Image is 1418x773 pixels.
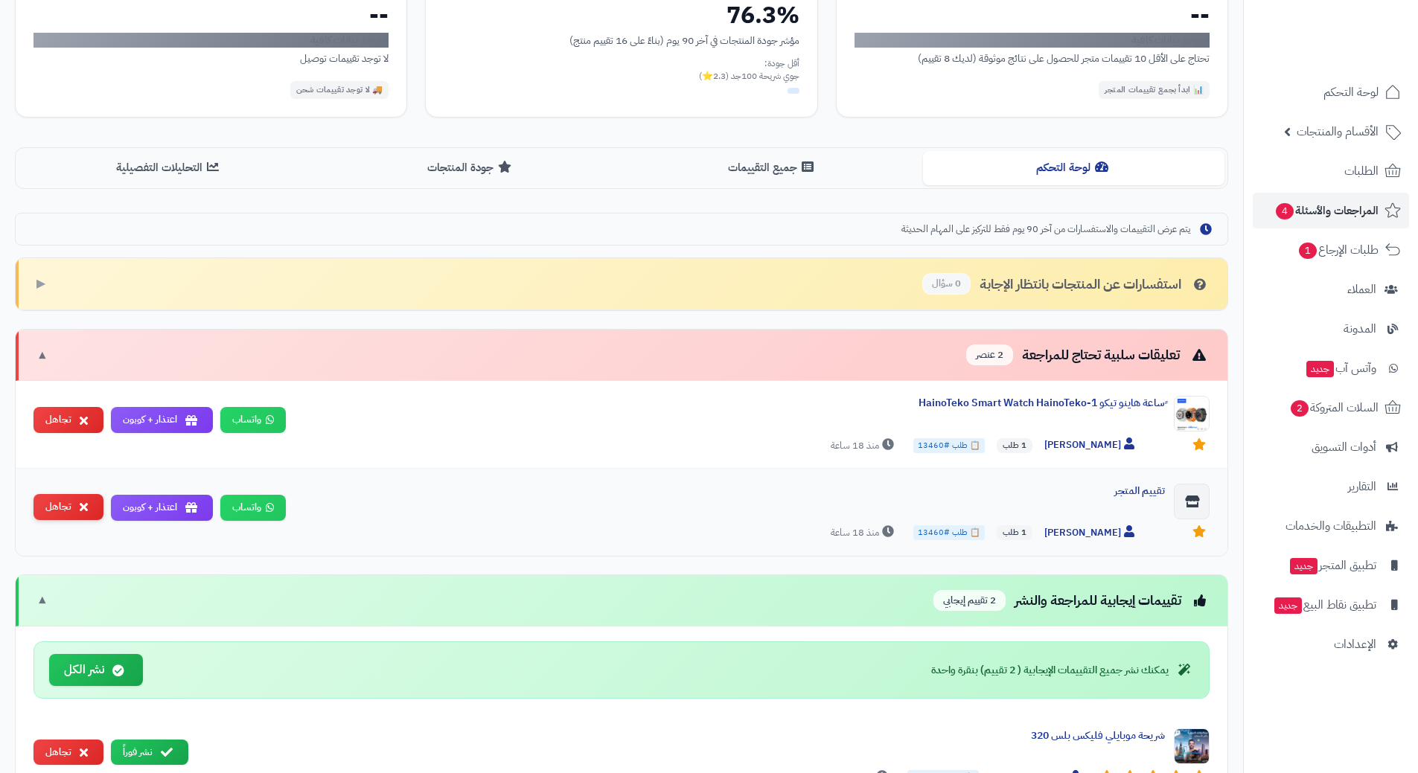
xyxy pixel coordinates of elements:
[1253,350,1409,386] a: وآتس آبجديد
[33,407,103,433] button: تجاهل
[913,438,985,453] span: 📋 طلب #13460
[1253,429,1409,465] a: أدوات التسويق
[111,740,188,766] button: نشر فوراً
[1273,594,1376,615] span: تطبيق نقاط البيع
[33,51,389,66] div: لا توجد تقييمات توصيل
[855,33,1210,48] div: لا توجد بيانات كافية
[36,347,48,364] span: ▼
[1291,400,1309,417] span: 2
[1253,508,1409,544] a: التطبيقات والخدمات
[220,407,286,433] a: واتساب
[1306,361,1334,377] span: جديد
[1253,272,1409,307] a: العملاء
[1253,587,1409,623] a: تطبيق نقاط البيعجديد
[1099,81,1210,99] div: 📊 ابدأ بجمع تقييمات المتجر
[1044,437,1138,453] span: [PERSON_NAME]
[1174,396,1210,432] img: Product
[855,51,1210,66] div: تحتاج على الأقل 10 تقييمات متجر للحصول على نتائج موثوقة (لديك 8 تقييم)
[1344,318,1376,339] span: المدونة
[1290,558,1318,574] span: جديد
[49,654,143,686] button: نشر الكل
[913,525,985,540] span: 📋 طلب #13460
[922,273,1210,295] div: استفسارات عن المنتجات بانتظار الإجابة
[1297,121,1379,142] span: الأقسام والمنتجات
[444,3,799,27] div: 76.3%
[1253,74,1409,110] a: لوحة التحكم
[444,33,799,48] div: مؤشر جودة المنتجات في آخر 90 يوم (بناءً على 16 تقييم منتج)
[1348,476,1376,497] span: التقارير
[966,344,1013,366] span: 2 عنصر
[831,438,898,453] span: منذ 18 ساعة
[1323,82,1379,103] span: لوحة التحكم
[901,222,1190,237] span: يتم عرض التقييمات والاستفسارات من آخر 90 يوم فقط للتركيز على المهام الحديثة
[1286,516,1376,536] span: التطبيقات والخدمات
[200,728,1165,743] div: شريحة موبايلي فليكس بلس 320
[19,151,320,185] button: التحليلات التفصيلية
[33,33,389,48] div: لا توجد بيانات كافية
[1253,469,1409,504] a: التقارير
[1253,153,1409,189] a: الطلبات
[33,3,389,27] div: --
[290,81,389,99] div: 🚚 لا توجد تقييمات شحن
[931,663,1194,678] div: يمكنك نشر جميع التقييمات الإيجابية ( 2 تقييم) بنقرة واحدة
[1299,243,1317,259] span: 1
[36,275,45,292] span: ▶
[1253,626,1409,662] a: الإعدادات
[1174,728,1210,764] img: Product
[1253,232,1409,268] a: طلبات الإرجاع1
[1334,634,1376,655] span: الإعدادات
[111,407,213,433] button: اعتذار + كوبون
[1305,358,1376,379] span: وآتس آب
[923,151,1224,185] button: لوحة التحكم
[922,273,971,295] span: 0 سؤال
[298,396,1165,411] div: ٍساعة هاينو تيكو HainoTeko Smart Watch HainoTeko-1
[1274,200,1379,221] span: المراجعات والأسئلة
[1253,390,1409,426] a: السلات المتروكة2
[1044,525,1138,541] span: [PERSON_NAME]
[1276,203,1294,219] span: 4
[320,151,622,185] button: جودة المنتجات
[1288,555,1376,576] span: تطبيق المتجر
[1253,311,1409,347] a: المدونة
[33,494,103,520] button: تجاهل
[1347,279,1376,300] span: العملاء
[855,3,1210,27] div: --
[111,495,213,521] button: اعتذار + كوبون
[1289,397,1379,418] span: السلات المتروكة
[933,590,1210,612] div: تقييمات إيجابية للمراجعة والنشر
[220,495,286,521] a: واتساب
[997,525,1032,540] span: 1 طلب
[997,438,1032,453] span: 1 طلب
[1274,597,1302,614] span: جديد
[1344,161,1379,182] span: الطلبات
[33,740,103,766] button: تجاهل
[1297,240,1379,260] span: طلبات الإرجاع
[966,344,1210,366] div: تعليقات سلبية تحتاج للمراجعة
[1312,437,1376,458] span: أدوات التسويق
[831,525,898,540] span: منذ 18 ساعة
[444,57,799,83] div: أقل جودة: جوي شريحة 100جد (2.3⭐)
[1253,193,1409,228] a: المراجعات والأسئلة4
[933,590,1006,612] span: 2 تقييم إيجابي
[36,591,48,609] span: ▼
[622,151,923,185] button: جميع التقييمات
[1253,548,1409,583] a: تطبيق المتجرجديد
[298,484,1165,498] div: تقييم المتجر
